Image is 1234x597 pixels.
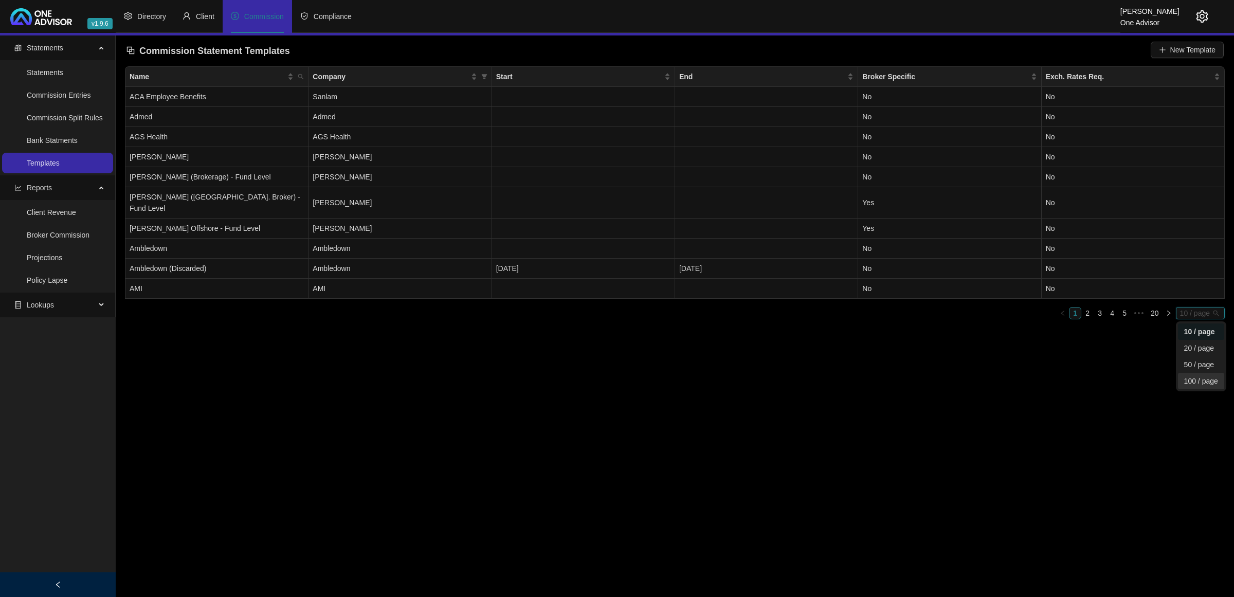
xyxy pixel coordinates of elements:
[1180,307,1221,319] span: 10 / page
[1042,167,1225,187] td: No
[314,12,352,21] span: Compliance
[1057,307,1069,319] button: left
[858,239,1041,259] td: No
[308,67,492,87] th: Company
[313,71,468,82] span: Company
[858,187,1041,219] td: Yes
[1042,67,1225,87] th: Exch. Rates Req.
[862,71,1028,82] span: Broker Specific
[1069,307,1081,319] a: 1
[1042,107,1225,127] td: No
[1120,14,1179,25] div: One Advisor
[130,71,285,82] span: Name
[125,107,308,127] td: Admed
[244,12,284,21] span: Commission
[125,219,308,239] td: [PERSON_NAME] Offshore - Fund Level
[1042,127,1225,147] td: No
[313,198,372,207] span: [PERSON_NAME]
[858,147,1041,167] td: No
[1178,323,1224,340] div: 10 / page
[137,12,166,21] span: Directory
[139,46,290,56] span: Commission Statement Templates
[313,93,337,101] span: Sanlam
[298,74,304,80] span: search
[196,12,214,21] span: Client
[858,67,1041,87] th: Broker Specific
[492,67,675,87] th: Start
[1060,310,1066,316] span: left
[27,301,54,309] span: Lookups
[1170,44,1215,56] span: New Template
[1163,307,1175,319] li: Next Page
[27,254,62,262] a: Projections
[858,107,1041,127] td: No
[313,224,372,232] span: [PERSON_NAME]
[479,69,489,84] span: filter
[1163,307,1175,319] button: right
[1131,307,1147,319] span: •••
[858,167,1041,187] td: No
[1196,10,1208,23] span: setting
[1042,219,1225,239] td: No
[27,114,103,122] a: Commission Split Rules
[1159,46,1166,53] span: plus
[1184,326,1218,337] div: 10 / page
[1069,307,1081,319] li: 1
[125,259,308,279] td: Ambledown (Discarded)
[1176,307,1225,319] div: Page Size
[1131,307,1147,319] li: Next 5 Pages
[496,71,662,82] span: Start
[1057,307,1069,319] li: Previous Page
[313,173,372,181] span: [PERSON_NAME]
[27,208,76,216] a: Client Revenue
[14,301,22,309] span: database
[1081,307,1094,319] li: 2
[1178,356,1224,373] div: 50 / page
[231,12,239,20] span: dollar
[27,91,90,99] a: Commission Entries
[27,231,89,239] a: Broker Commission
[1042,147,1225,167] td: No
[1148,307,1162,319] a: 20
[14,44,22,51] span: reconciliation
[126,46,135,55] span: block
[1184,342,1218,354] div: 20 / page
[1042,239,1225,259] td: No
[27,184,52,192] span: Reports
[1178,373,1224,389] div: 100 / page
[1166,310,1172,316] span: right
[125,167,308,187] td: [PERSON_NAME] (Brokerage) - Fund Level
[125,279,308,299] td: AMI
[1042,259,1225,279] td: No
[27,136,78,144] a: Bank Statments
[858,219,1041,239] td: Yes
[1082,307,1093,319] a: 2
[858,279,1041,299] td: No
[1042,279,1225,299] td: No
[1184,359,1218,370] div: 50 / page
[27,44,63,52] span: Statements
[1042,187,1225,219] td: No
[27,68,63,77] a: Statements
[313,284,325,293] span: AMI
[858,127,1041,147] td: No
[1151,42,1224,58] button: New Template
[27,276,67,284] a: Policy Lapse
[125,87,308,107] td: ACA Employee Benefits
[1042,87,1225,107] td: No
[125,187,308,219] td: [PERSON_NAME] ([GEOGRAPHIC_DATA]. Broker) - Fund Level
[125,127,308,147] td: AGS Health
[481,74,487,80] span: filter
[492,259,675,279] td: [DATE]
[1094,307,1106,319] li: 3
[1120,3,1179,14] div: [PERSON_NAME]
[1119,307,1130,319] a: 5
[313,264,350,273] span: Ambledown
[313,153,372,161] span: [PERSON_NAME]
[87,18,113,29] span: v1.9.6
[14,184,22,191] span: line-chart
[1094,307,1105,319] a: 3
[1147,307,1163,319] li: 20
[858,87,1041,107] td: No
[296,69,306,84] span: search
